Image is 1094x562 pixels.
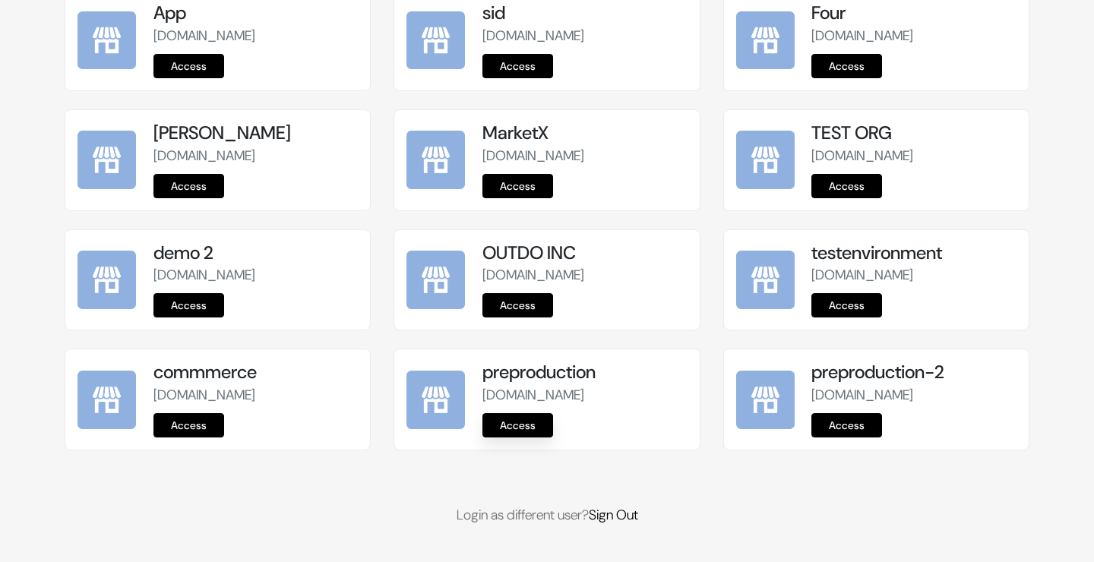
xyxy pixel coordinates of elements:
[736,11,795,70] img: Four
[153,385,358,406] p: [DOMAIN_NAME]
[406,371,465,429] img: preproduction
[153,2,358,24] h5: App
[406,11,465,70] img: sid
[736,251,795,309] img: testenvironment
[736,371,795,429] img: preproduction-2
[482,265,687,286] p: [DOMAIN_NAME]
[77,11,136,70] img: App
[153,293,224,317] a: Access
[153,54,224,78] a: Access
[65,505,1029,526] p: Login as different user?
[482,385,687,406] p: [DOMAIN_NAME]
[736,131,795,189] img: TEST ORG
[811,146,1016,166] p: [DOMAIN_NAME]
[153,122,358,144] h5: [PERSON_NAME]
[77,131,136,189] img: kamal Da
[811,265,1016,286] p: [DOMAIN_NAME]
[482,242,687,264] h5: OUTDO INC
[406,251,465,309] img: OUTDO INC
[811,174,882,198] a: Access
[482,2,687,24] h5: sid
[482,146,687,166] p: [DOMAIN_NAME]
[811,122,1016,144] h5: TEST ORG
[77,371,136,429] img: commmerce
[482,413,553,437] a: Access
[811,413,882,437] a: Access
[153,26,358,46] p: [DOMAIN_NAME]
[811,242,1016,264] h5: testenvironment
[811,2,1016,24] h5: Four
[153,362,358,384] h5: commmerce
[153,174,224,198] a: Access
[153,146,358,166] p: [DOMAIN_NAME]
[77,251,136,309] img: demo 2
[153,265,358,286] p: [DOMAIN_NAME]
[153,242,358,264] h5: demo 2
[811,26,1016,46] p: [DOMAIN_NAME]
[482,26,687,46] p: [DOMAIN_NAME]
[482,174,553,198] a: Access
[811,362,1016,384] h5: preproduction-2
[482,54,553,78] a: Access
[811,293,882,317] a: Access
[406,131,465,189] img: MarketX
[482,293,553,317] a: Access
[811,54,882,78] a: Access
[811,385,1016,406] p: [DOMAIN_NAME]
[153,413,224,437] a: Access
[589,506,638,524] a: Sign Out
[482,122,687,144] h5: MarketX
[482,362,687,384] h5: preproduction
